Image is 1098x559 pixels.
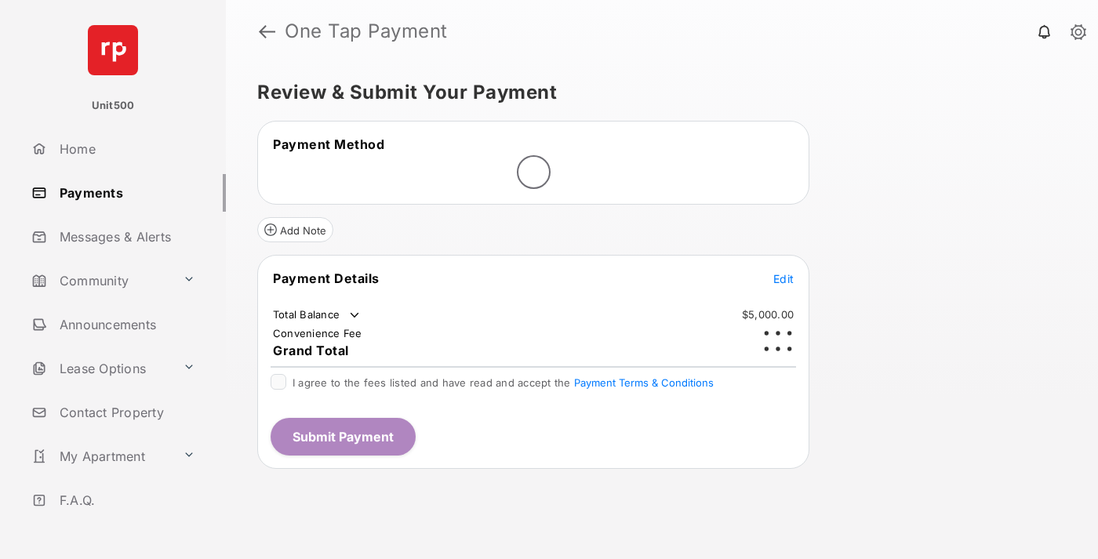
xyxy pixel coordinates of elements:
[88,25,138,75] img: svg+xml;base64,PHN2ZyB4bWxucz0iaHR0cDovL3d3dy53My5vcmcvMjAwMC9zdmciIHdpZHRoPSI2NCIgaGVpZ2h0PSI2NC...
[25,481,226,519] a: F.A.Q.
[285,22,448,41] strong: One Tap Payment
[25,262,176,299] a: Community
[257,217,333,242] button: Add Note
[25,394,226,431] a: Contact Property
[25,218,226,256] a: Messages & Alerts
[25,350,176,387] a: Lease Options
[25,174,226,212] a: Payments
[25,306,226,343] a: Announcements
[25,130,226,168] a: Home
[773,270,794,286] button: Edit
[273,343,349,358] span: Grand Total
[272,326,363,340] td: Convenience Fee
[773,272,794,285] span: Edit
[293,376,714,389] span: I agree to the fees listed and have read and accept the
[273,136,384,152] span: Payment Method
[574,376,714,389] button: I agree to the fees listed and have read and accept the
[92,98,135,114] p: Unit500
[25,437,176,475] a: My Apartment
[273,270,380,286] span: Payment Details
[272,307,362,323] td: Total Balance
[271,418,416,456] button: Submit Payment
[257,83,1054,102] h5: Review & Submit Your Payment
[741,307,794,321] td: $5,000.00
